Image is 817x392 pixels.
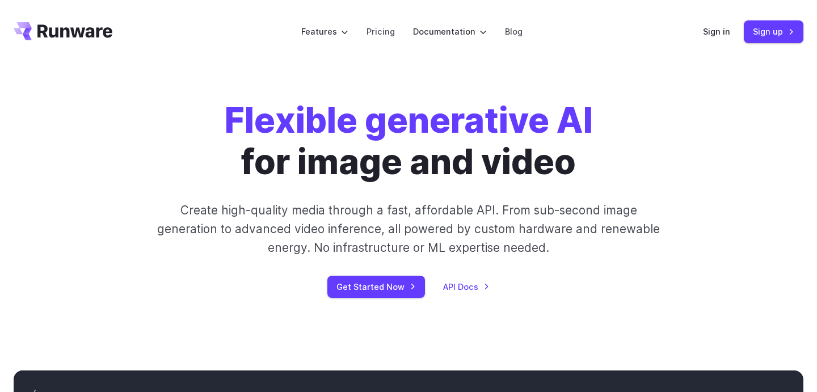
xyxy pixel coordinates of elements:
h1: for image and video [225,100,593,183]
a: API Docs [443,280,490,293]
a: Go to / [14,22,112,40]
p: Create high-quality media through a fast, affordable API. From sub-second image generation to adv... [156,201,662,258]
strong: Flexible generative AI [225,99,593,141]
label: Features [301,25,348,38]
a: Sign up [744,20,803,43]
label: Documentation [413,25,487,38]
a: Blog [505,25,523,38]
a: Get Started Now [327,276,425,298]
a: Sign in [703,25,730,38]
a: Pricing [367,25,395,38]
